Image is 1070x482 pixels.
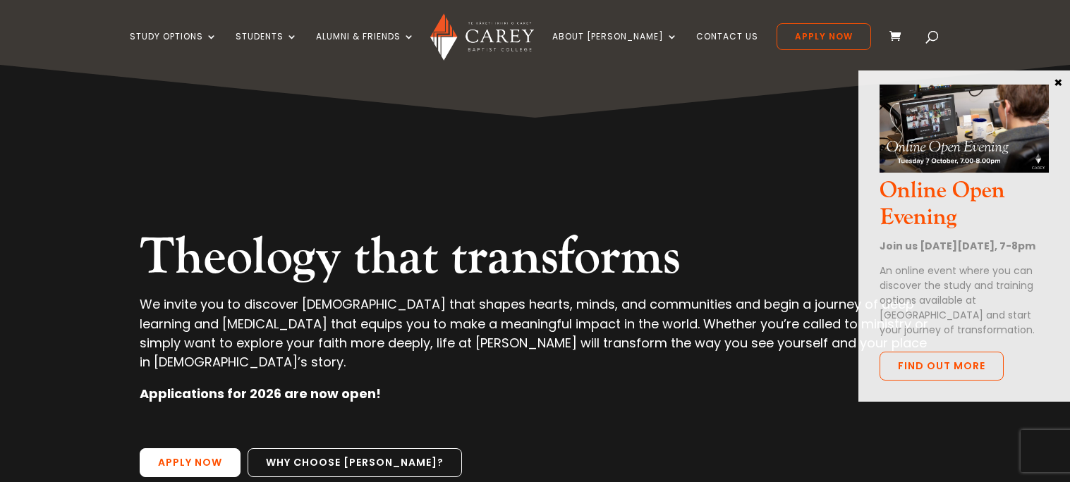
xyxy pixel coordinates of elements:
[140,295,930,384] p: We invite you to discover [DEMOGRAPHIC_DATA] that shapes hearts, minds, and communities and begin...
[552,32,678,65] a: About [PERSON_NAME]
[1051,75,1065,88] button: Close
[236,32,298,65] a: Students
[140,227,930,295] h2: Theology that transforms
[248,448,462,478] a: Why choose [PERSON_NAME]?
[880,239,1035,253] strong: Join us [DATE][DATE], 7-8pm
[140,448,241,478] a: Apply Now
[316,32,415,65] a: Alumni & Friends
[880,161,1049,177] a: Online Open Evening Oct 2025
[130,32,217,65] a: Study Options
[430,13,534,61] img: Carey Baptist College
[880,264,1049,338] p: An online event where you can discover the study and training options available at [GEOGRAPHIC_DA...
[696,32,758,65] a: Contact Us
[777,23,871,50] a: Apply Now
[880,352,1004,381] a: Find out more
[880,85,1049,173] img: Online Open Evening Oct 2025
[140,385,381,402] strong: Applications for 2026 are now open!
[880,178,1049,239] h3: Online Open Evening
